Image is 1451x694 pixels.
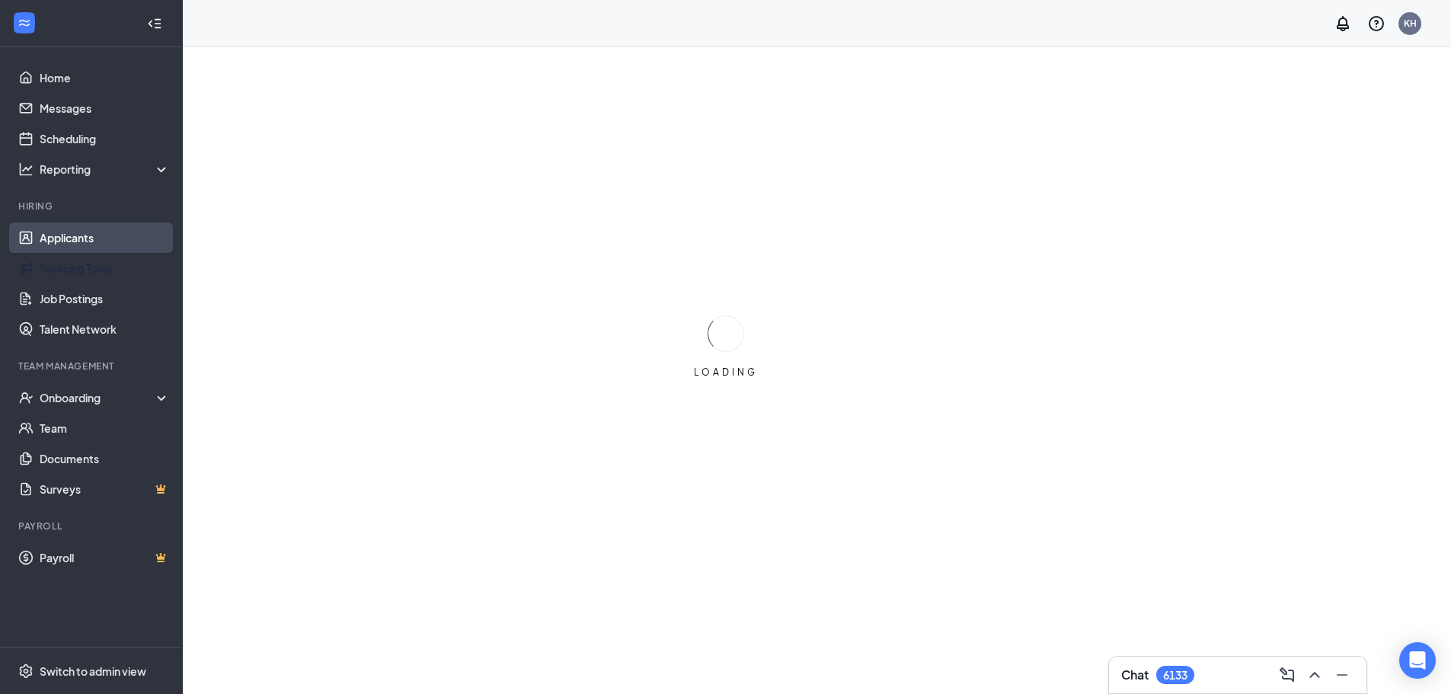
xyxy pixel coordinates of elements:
button: ChevronUp [1302,663,1327,687]
svg: WorkstreamLogo [17,15,32,30]
a: Messages [40,93,170,123]
a: Talent Network [40,314,170,344]
svg: ChevronUp [1306,666,1324,684]
div: Team Management [18,360,167,373]
div: 6133 [1163,669,1187,682]
a: Applicants [40,222,170,253]
div: LOADING [688,366,764,379]
a: Sourcing Tools [40,253,170,283]
a: Team [40,413,170,443]
svg: Settings [18,664,34,679]
a: Home [40,62,170,93]
div: Switch to admin view [40,664,146,679]
button: Minimize [1330,663,1354,687]
svg: Collapse [147,16,162,31]
a: PayrollCrown [40,542,170,573]
svg: UserCheck [18,390,34,405]
div: KH [1404,17,1417,30]
button: ComposeMessage [1275,663,1299,687]
div: Open Intercom Messenger [1399,642,1436,679]
svg: ComposeMessage [1278,666,1296,684]
div: Onboarding [40,390,157,405]
a: Job Postings [40,283,170,314]
svg: Analysis [18,162,34,177]
svg: QuestionInfo [1367,14,1385,33]
div: Hiring [18,200,167,213]
div: Reporting [40,162,171,177]
svg: Notifications [1334,14,1352,33]
div: Payroll [18,520,167,532]
h3: Chat [1121,667,1149,683]
a: Scheduling [40,123,170,154]
a: SurveysCrown [40,474,170,504]
a: Documents [40,443,170,474]
svg: Minimize [1333,666,1351,684]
